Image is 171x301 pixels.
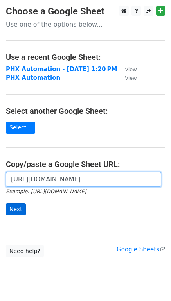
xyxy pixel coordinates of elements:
a: View [117,66,137,73]
iframe: Chat Widget [132,263,171,301]
small: View [125,75,137,81]
h4: Select another Google Sheet: [6,106,165,116]
p: Use one of the options below... [6,20,165,29]
input: Paste your Google Sheet URL here [6,172,161,187]
small: Example: [URL][DOMAIN_NAME] [6,188,86,194]
a: View [117,74,137,81]
a: Select... [6,122,35,134]
a: Need help? [6,245,44,257]
small: View [125,66,137,72]
h4: Copy/paste a Google Sheet URL: [6,159,165,169]
a: PHX Automation - [DATE] 1:20 PM [6,66,117,73]
h4: Use a recent Google Sheet: [6,52,165,62]
input: Next [6,203,26,215]
a: PHX Automation [6,74,60,81]
a: Google Sheets [117,246,165,253]
h3: Choose a Google Sheet [6,6,165,17]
